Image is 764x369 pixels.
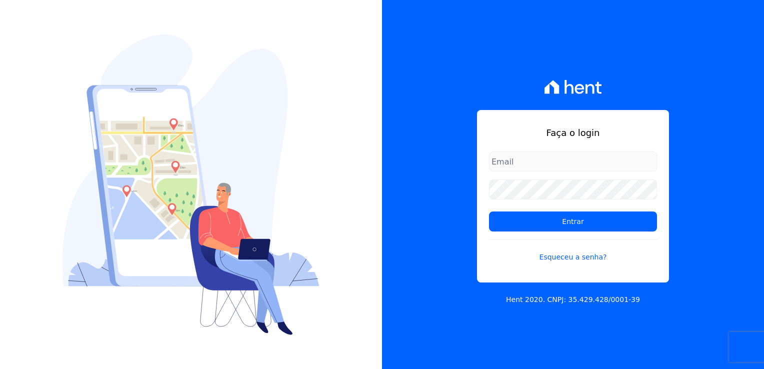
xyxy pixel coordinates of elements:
[489,151,657,171] input: Email
[489,239,657,262] a: Esqueceu a senha?
[489,126,657,139] h1: Faça o login
[506,294,640,305] p: Hent 2020. CNPJ: 35.429.428/0001-39
[62,34,319,335] img: Login
[489,211,657,231] input: Entrar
